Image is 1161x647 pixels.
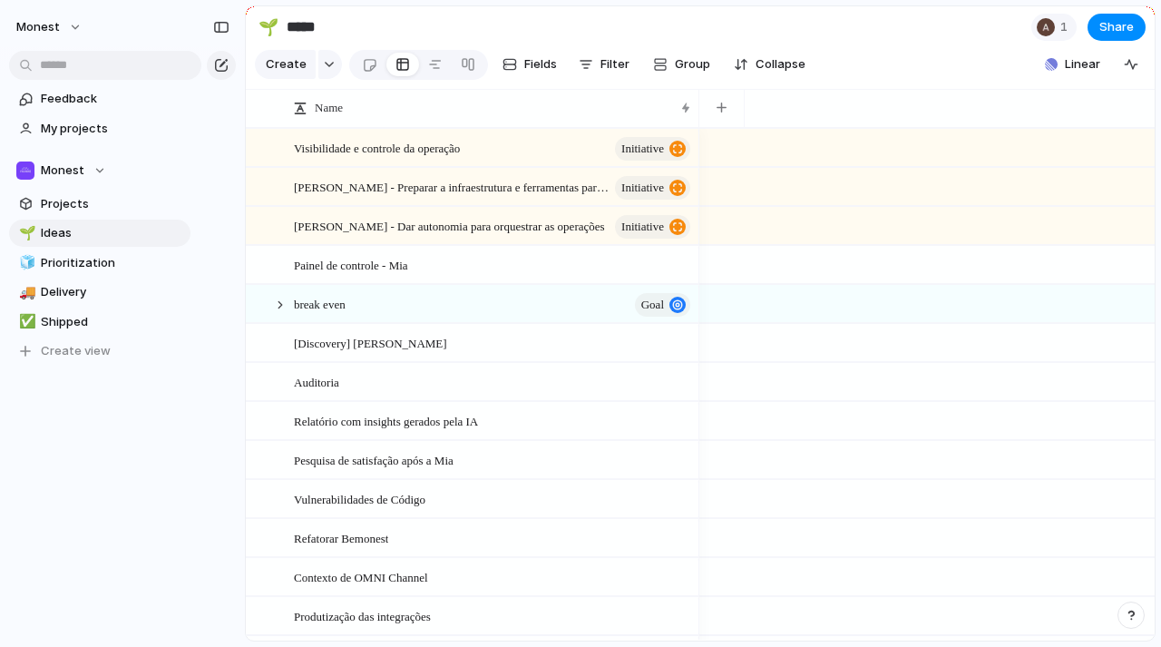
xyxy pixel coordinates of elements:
a: Feedback [9,85,190,113]
a: 🧊Prioritization [9,250,190,277]
span: [PERSON_NAME] - Preparar a infraestrutura e ferramentas para escala [294,176,610,197]
span: Auditoria [294,371,339,392]
a: Projects [9,191,190,218]
a: My projects [9,115,190,142]
a: ✅Shipped [9,309,190,336]
button: 🌱 [254,13,283,42]
span: Relatório com insights gerados pela IA [294,410,478,431]
span: Vulnerabilidades de Código [294,488,425,509]
button: initiative [615,215,690,239]
button: initiative [615,176,690,200]
a: 🌱Ideas [9,220,190,247]
span: initiative [621,214,664,240]
span: Visibilidade e controle da operação [294,137,460,158]
span: Group [675,55,710,74]
span: Shipped [41,313,184,331]
button: 🌱 [16,224,34,242]
span: 1 [1060,18,1073,36]
div: 🧊 [19,252,32,273]
a: 🚚Delivery [9,279,190,306]
button: Fields [495,50,564,79]
span: Prioritization [41,254,184,272]
span: My projects [41,120,184,138]
span: Delivery [41,283,184,301]
button: Monest [8,13,92,42]
span: [PERSON_NAME] - Dar autonomia para orquestrar as operações [294,215,605,236]
span: Create view [41,342,111,360]
div: 🌱 [259,15,278,39]
span: goal [641,292,664,318]
div: 🌱 [19,223,32,244]
span: break even [294,293,346,314]
span: Filter [600,55,629,74]
span: Produtização das integrações [294,605,431,626]
span: Collapse [756,55,805,74]
button: initiative [615,137,690,161]
span: Linear [1065,55,1100,74]
div: ✅ [19,311,32,332]
span: initiative [621,175,664,201]
span: Ideas [41,224,184,242]
button: Linear [1038,51,1107,78]
span: Painel de controle - Mia [294,254,408,275]
span: Name [315,99,343,117]
button: Create view [9,338,190,365]
span: Monest [16,18,60,36]
span: initiative [621,136,664,162]
button: Create [255,50,316,79]
span: Monest [41,162,84,180]
button: Filter [571,50,637,79]
span: Share [1099,18,1134,36]
div: 🚚 [19,282,32,303]
button: Monest [9,157,190,184]
span: Pesquisa de satisfação após a Mia [294,449,454,470]
span: Projects [41,195,184,213]
button: Share [1088,14,1146,41]
span: Fields [524,55,557,74]
span: [Discovery] [PERSON_NAME] [294,332,447,353]
button: Group [644,50,719,79]
span: Create [266,55,307,74]
button: ✅ [16,313,34,331]
span: Refatorar Bemonest [294,527,388,548]
button: 🚚 [16,283,34,301]
button: 🧊 [16,254,34,272]
button: Collapse [727,50,813,79]
button: goal [635,293,690,317]
span: Feedback [41,90,184,108]
span: Contexto de OMNI Channel [294,566,428,587]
